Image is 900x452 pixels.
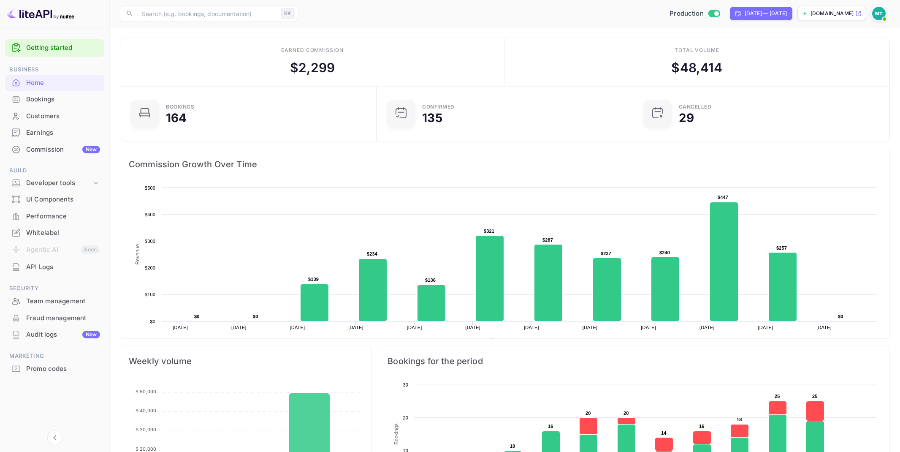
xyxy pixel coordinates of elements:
span: Security [5,284,104,293]
div: ⌘K [281,8,294,19]
div: Bookings [26,95,100,104]
text: [DATE] [758,325,773,330]
div: Performance [5,208,104,225]
button: Collapse navigation [47,430,62,445]
text: $287 [542,237,553,242]
a: Fraud management [5,310,104,326]
text: $139 [308,277,319,282]
a: Team management [5,293,104,309]
div: $ 48,414 [671,58,722,77]
text: [DATE] [816,325,832,330]
text: 20 [403,415,409,420]
div: [DATE] — [DATE] [745,10,787,17]
text: $0 [150,319,155,324]
div: Home [5,75,104,91]
text: [DATE] [641,325,656,330]
div: CommissionNew [5,142,104,158]
a: CommissionNew [5,142,104,157]
div: Bookings [5,91,104,108]
span: Production [670,9,704,19]
text: 16 [548,424,553,429]
span: Weekly volume [129,354,363,368]
a: Customers [5,108,104,124]
text: 18 [737,417,742,422]
a: Bookings [5,91,104,107]
img: Marcin Teodoru [872,7,886,20]
div: Earned commission [281,46,344,54]
div: Developer tools [5,176,104,191]
tspan: $ 50,000 [136,389,156,395]
text: $240 [659,250,670,255]
text: $136 [425,278,436,283]
div: New [82,331,100,338]
text: Revenue [498,338,520,344]
span: Business [5,65,104,74]
div: Promo codes [5,361,104,377]
text: 10 [510,444,515,449]
a: Whitelabel [5,225,104,240]
tspan: $ 30,000 [136,427,156,433]
text: [DATE] [231,325,247,330]
text: $257 [776,245,787,251]
div: API Logs [26,262,100,272]
text: $300 [145,239,155,244]
text: 20 [623,411,629,416]
div: Getting started [5,39,104,57]
text: [DATE] [290,325,305,330]
div: 135 [422,112,442,124]
span: Commission Growth Over Time [129,158,881,171]
div: Performance [26,212,100,221]
div: Whitelabel [5,225,104,241]
tspan: $ 40,000 [136,408,156,414]
div: Audit logs [26,330,100,340]
div: Commission [26,145,100,155]
a: Earnings [5,125,104,140]
text: $400 [145,212,155,217]
input: Search (e.g. bookings, documentation) [137,5,278,22]
div: Customers [26,112,100,121]
span: Build [5,166,104,175]
div: New [82,146,100,153]
a: Home [5,75,104,90]
text: $0 [194,314,200,319]
text: 30 [403,382,409,387]
div: Earnings [26,128,100,138]
text: $0 [253,314,258,319]
text: 25 [812,394,818,399]
div: CANCELLED [679,104,712,109]
div: Team management [26,297,100,306]
div: Confirmed [422,104,455,109]
div: Switch to Sandbox mode [666,9,723,19]
a: API Logs [5,259,104,275]
text: [DATE] [173,325,188,330]
div: 29 [679,112,694,124]
a: Getting started [26,43,100,53]
div: 164 [166,112,187,124]
div: Bookings [166,104,194,109]
div: UI Components [26,195,100,204]
text: 25 [775,394,780,399]
p: [DOMAIN_NAME] [811,10,854,17]
div: Customers [5,108,104,125]
a: Performance [5,208,104,224]
div: Whitelabel [26,228,100,238]
div: Earnings [5,125,104,141]
text: $500 [145,185,155,191]
div: UI Components [5,191,104,208]
span: Marketing [5,351,104,361]
a: UI Components [5,191,104,207]
tspan: $ 20,000 [136,446,156,452]
text: [DATE] [583,325,598,330]
text: [DATE] [699,325,715,330]
text: $0 [838,314,843,319]
text: $447 [718,195,728,200]
text: [DATE] [465,325,480,330]
div: API Logs [5,259,104,275]
div: Total volume [675,46,720,54]
div: Audit logsNew [5,327,104,343]
img: LiteAPI logo [7,7,74,20]
div: Promo codes [26,364,100,374]
text: $234 [367,251,378,256]
div: Team management [5,293,104,310]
